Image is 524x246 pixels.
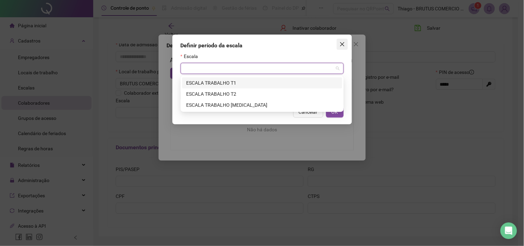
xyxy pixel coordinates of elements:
[186,90,338,98] div: ESCALA TRABALHO T2
[299,108,318,116] span: Cancelar
[332,108,338,116] span: OK
[182,88,342,100] div: ESCALA TRABALHO T2
[186,79,338,87] div: ESCALA TRABALHO T1
[182,77,342,88] div: ESCALA TRABALHO T1
[182,100,342,111] div: ESCALA TRABALHO T3
[326,106,344,117] button: OK
[501,223,517,239] div: Open Intercom Messenger
[337,39,348,50] button: Close
[293,106,323,117] button: Cancelar
[181,53,202,60] label: Escala
[340,41,345,47] span: close
[186,101,338,109] div: ESCALA TRABALHO [MEDICAL_DATA]
[181,41,344,50] div: Definir período da escala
